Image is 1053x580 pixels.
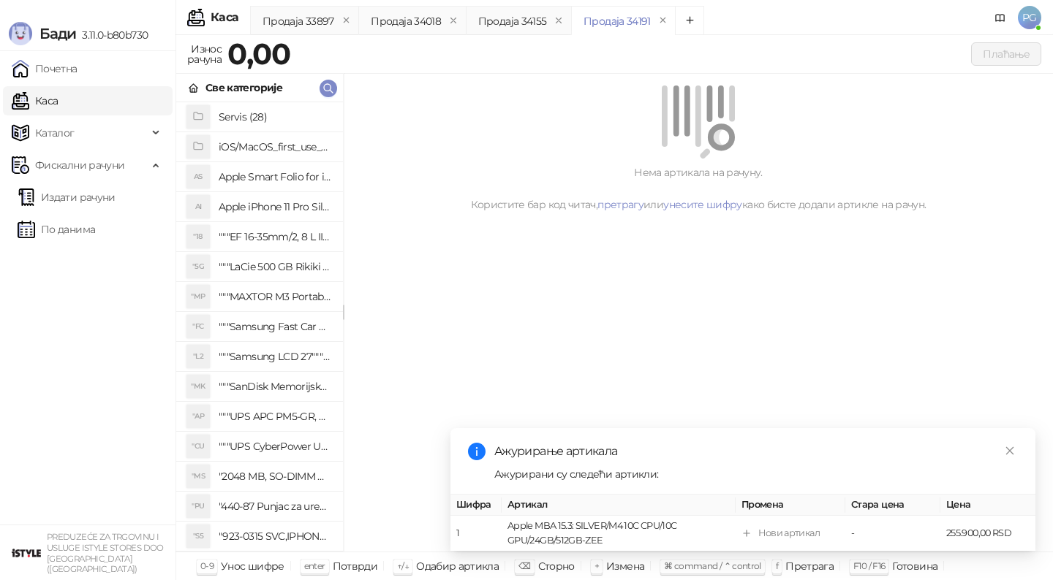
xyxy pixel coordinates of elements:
[219,165,331,188] h4: Apple Smart Folio for iPad mini (A17 Pro) - Sage
[333,557,378,576] div: Потврди
[219,105,331,129] h4: Servis (28)
[219,495,331,518] h4: "440-87 Punjac za uredjaje sa micro USB portom 4/1, Stand."
[494,443,1018,460] div: Ажурирање артикала
[227,36,290,72] strong: 0,00
[219,375,331,398] h4: """SanDisk Memorijska kartica 256GB microSDXC sa SD adapterom SDSQXA1-256G-GN6MA - Extreme PLUS, ...
[186,195,210,218] div: AI
[675,6,704,35] button: Add tab
[12,538,41,568] img: 64x64-companyLogo-77b92cf4-9946-4f36-9751-bf7bb5fd2c7d.png
[940,516,1035,552] td: 255.900,00 RSD
[518,560,530,571] span: ⌫
[758,526,820,541] div: Нови артикал
[35,150,124,180] span: Фискални рачуни
[549,15,568,27] button: remove
[219,225,331,248] h4: """EF 16-35mm/2, 8 L III USM"""
[940,495,1035,516] th: Цена
[186,165,210,188] div: AS
[397,560,409,571] span: ↑/↓
[186,345,210,368] div: "L2
[12,86,58,115] a: Каса
[361,164,1035,213] div: Нема артикала на рачуну. Користите бар код читач, или како бисте додали артикле на рачун.
[371,13,441,29] div: Продаја 34018
[538,557,575,576] div: Сторно
[219,135,331,159] h4: iOS/MacOS_first_use_assistance (4)
[892,557,937,576] div: Готовина
[502,516,736,552] td: Apple MBA 15.3: SILVER/M4 10C CPU/10C GPU/24GB/512GB-ZEE
[211,12,238,23] div: Каса
[494,466,1018,482] div: Ажурирани су следећи артикли:
[597,198,643,211] a: претрагу
[595,560,599,571] span: +
[219,255,331,278] h4: """LaCie 500 GB Rikiki USB 3.0 / Ultra Compact & Resistant aluminum / USB 3.0 / 2.5"""""""
[219,315,331,338] h4: """Samsung Fast Car Charge Adapter, brzi auto punja_, boja crna"""
[219,524,331,548] h4: "923-0315 SVC,IPHONE 5/5S BATTERY REMOVAL TRAY Držač za iPhone sa kojim se otvara display
[35,118,75,148] span: Каталог
[186,225,210,248] div: "18
[39,25,76,42] span: Бади
[186,255,210,278] div: "5G
[416,557,499,576] div: Одабир артикла
[221,557,284,576] div: Унос шифре
[337,15,356,27] button: remove
[219,435,331,458] h4: """UPS CyberPower UT650EG, 650VA/360W , line-int., s_uko, desktop"""
[502,495,736,516] th: Артикал
[9,22,32,45] img: Logo
[971,42,1041,66] button: Плаћање
[989,6,1012,29] a: Документација
[186,524,210,548] div: "S5
[184,39,224,69] div: Износ рачуна
[219,405,331,428] h4: """UPS APC PM5-GR, Essential Surge Arrest,5 utic_nica"""
[219,345,331,368] h4: """Samsung LCD 27"""" C27F390FHUXEN"""
[205,80,282,96] div: Све категорије
[18,215,95,244] a: По данима
[444,15,463,27] button: remove
[785,557,834,576] div: Претрага
[219,465,331,488] h4: "2048 MB, SO-DIMM DDRII, 667 MHz, Napajanje 1,8 0,1 V, Latencija CL5"
[450,495,502,516] th: Шифра
[186,465,210,488] div: "MS
[584,13,651,29] div: Продаја 34191
[186,435,210,458] div: "CU
[47,532,164,574] small: PREDUZEĆE ZA TRGOVINU I USLUGE ISTYLE STORES DOO [GEOGRAPHIC_DATA] ([GEOGRAPHIC_DATA])
[1018,6,1041,29] span: PG
[468,443,486,460] span: info-circle
[76,28,148,42] span: 3.11.0-b80b730
[12,54,78,83] a: Почетна
[853,560,885,571] span: F10 / F16
[263,13,334,29] div: Продаја 33897
[478,13,547,29] div: Продаја 34155
[186,495,210,518] div: "PU
[736,495,845,516] th: Промена
[450,516,502,552] td: 1
[219,195,331,218] h4: Apple iPhone 11 Pro Silicone Case - Black
[186,405,210,428] div: "AP
[200,560,214,571] span: 0-9
[654,15,673,27] button: remove
[176,102,343,552] div: grid
[18,183,116,212] a: Издати рачуни
[664,560,761,571] span: ⌘ command / ⌃ control
[1002,443,1018,459] a: Close
[663,198,742,211] a: унесите шифру
[776,560,778,571] span: f
[186,375,210,398] div: "MK
[186,285,210,308] div: "MP
[304,560,325,571] span: enter
[219,285,331,308] h4: """MAXTOR M3 Portable 2TB 2.5"""" crni eksterni hard disk HX-M201TCB/GM"""
[845,516,940,552] td: -
[845,495,940,516] th: Стара цена
[186,315,210,338] div: "FC
[606,557,644,576] div: Измена
[1005,446,1015,456] span: close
